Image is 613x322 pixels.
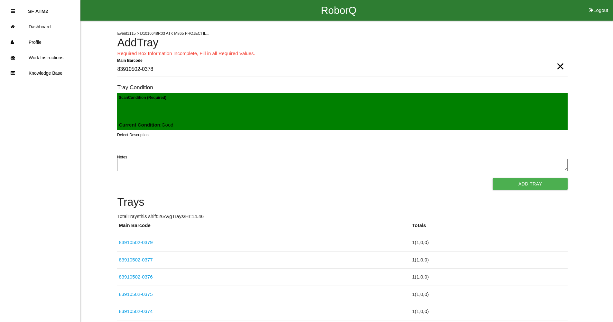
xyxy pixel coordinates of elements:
td: 1 ( 1 , 0 , 0 ) [411,251,568,269]
b: Scan Condition (Required) [119,95,166,99]
span: Clear Input [556,53,564,66]
b: Current Condition [119,122,160,128]
label: Defect Description [117,132,149,138]
th: Totals [411,222,568,234]
a: Knowledge Base [0,65,80,81]
span: : Good [119,122,173,128]
a: 83910502-0379 [119,240,153,245]
a: Dashboard [0,19,80,34]
th: Main Barcode [117,222,410,234]
td: 1 ( 1 , 0 , 0 ) [411,269,568,286]
a: 83910502-0377 [119,257,153,262]
td: 1 ( 1 , 0 , 0 ) [411,234,568,251]
h4: Trays [117,196,568,208]
a: 83910502-0375 [119,291,153,297]
input: Required [117,62,568,77]
td: 1 ( 1 , 0 , 0 ) [411,303,568,320]
p: SF ATM2 [28,4,48,14]
td: 1 ( 1 , 0 , 0 ) [411,286,568,303]
b: Main Barcode [117,58,143,62]
div: Close [11,4,15,19]
label: Notes [117,154,127,160]
a: Profile [0,34,80,50]
h4: Add Tray [117,37,568,49]
button: Add Tray [493,178,568,190]
h6: Tray Condition [117,84,568,90]
p: Total Trays this shift: 26 Avg Trays /Hr: 14.46 [117,213,568,220]
p: Required Box Information Incomplete, Fill in all Required Values. [117,50,568,57]
a: Work Instructions [0,50,80,65]
a: 83910502-0376 [119,274,153,279]
a: 83910502-0374 [119,308,153,314]
span: Event 1115 > D1016648R03 ATK M865 PROJECTIL... [117,31,209,36]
